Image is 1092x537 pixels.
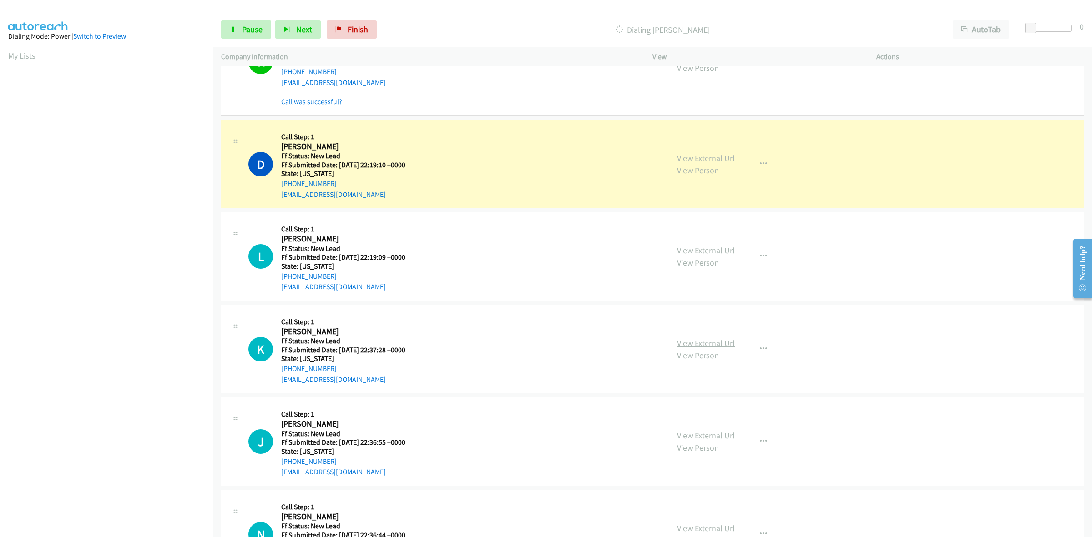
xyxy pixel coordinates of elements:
h5: Ff Status: New Lead [281,336,405,346]
h5: State: [US_STATE] [281,169,417,178]
h5: Ff Status: New Lead [281,151,417,161]
iframe: Dialpad [8,70,213,502]
a: [PHONE_NUMBER] [281,67,337,76]
a: [EMAIL_ADDRESS][DOMAIN_NAME] [281,78,386,87]
a: [PHONE_NUMBER] [281,272,337,281]
a: [PHONE_NUMBER] [281,364,337,373]
h2: [PERSON_NAME] [281,326,405,337]
span: Pause [242,24,263,35]
h5: Call Step: 1 [281,132,417,141]
button: Next [275,20,321,39]
p: Actions [876,51,1084,62]
a: Call was successful? [281,97,342,106]
div: 0 [1080,20,1084,33]
span: Next [296,24,312,35]
a: View Person [677,257,719,268]
h5: Call Step: 1 [281,317,405,326]
a: View Person [677,63,719,73]
h5: Ff Status: New Lead [281,429,405,438]
p: View [652,51,860,62]
h2: [PERSON_NAME] [281,141,417,152]
a: Switch to Preview [73,32,126,40]
iframe: Resource Center [1066,232,1092,305]
h2: [PERSON_NAME] [281,512,405,522]
h5: State: [US_STATE] [281,262,417,271]
a: [EMAIL_ADDRESS][DOMAIN_NAME] [281,375,386,384]
button: AutoTab [953,20,1009,39]
h5: Call Step: 1 [281,410,405,419]
h1: J [248,429,273,454]
a: View External Url [677,430,735,441]
div: The call is yet to be attempted [248,429,273,454]
h5: Ff Status: New Lead [281,522,405,531]
a: My Lists [8,50,35,61]
h5: Ff Submitted Date: [DATE] 22:37:28 +0000 [281,346,405,355]
h5: State: [US_STATE] [281,447,405,456]
div: Dialing Mode: Power | [8,31,205,42]
div: The call is yet to be attempted [248,337,273,361]
h1: K [248,337,273,361]
a: View Person [677,165,719,176]
a: View External Url [677,338,735,348]
h2: [PERSON_NAME] [281,234,417,244]
h1: L [248,244,273,269]
div: Delay between calls (in seconds) [1030,25,1072,32]
a: [PHONE_NUMBER] [281,457,337,466]
h5: Ff Submitted Date: [DATE] 22:19:09 +0000 [281,253,417,262]
p: Dialing [PERSON_NAME] [389,24,936,36]
a: [EMAIL_ADDRESS][DOMAIN_NAME] [281,282,386,291]
a: View Person [677,350,719,361]
a: View Person [677,442,719,453]
h1: D [248,152,273,176]
span: Finish [348,24,368,35]
a: [EMAIL_ADDRESS][DOMAIN_NAME] [281,190,386,199]
h5: Ff Submitted Date: [DATE] 22:36:55 +0000 [281,438,405,447]
a: View External Url [677,523,735,533]
a: View External Url [677,245,735,256]
p: Company Information [221,51,636,62]
a: Pause [221,20,271,39]
a: View External Url [677,153,735,163]
h2: [PERSON_NAME] [281,419,405,429]
a: [PHONE_NUMBER] [281,179,337,188]
a: [EMAIL_ADDRESS][DOMAIN_NAME] [281,467,386,476]
a: Finish [327,20,377,39]
h5: Call Step: 1 [281,225,417,234]
h5: Ff Submitted Date: [DATE] 22:19:10 +0000 [281,161,417,170]
h5: State: [US_STATE] [281,354,405,363]
h5: Ff Status: New Lead [281,244,417,253]
h5: Call Step: 1 [281,502,405,512]
div: The call is yet to be attempted [248,244,273,269]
